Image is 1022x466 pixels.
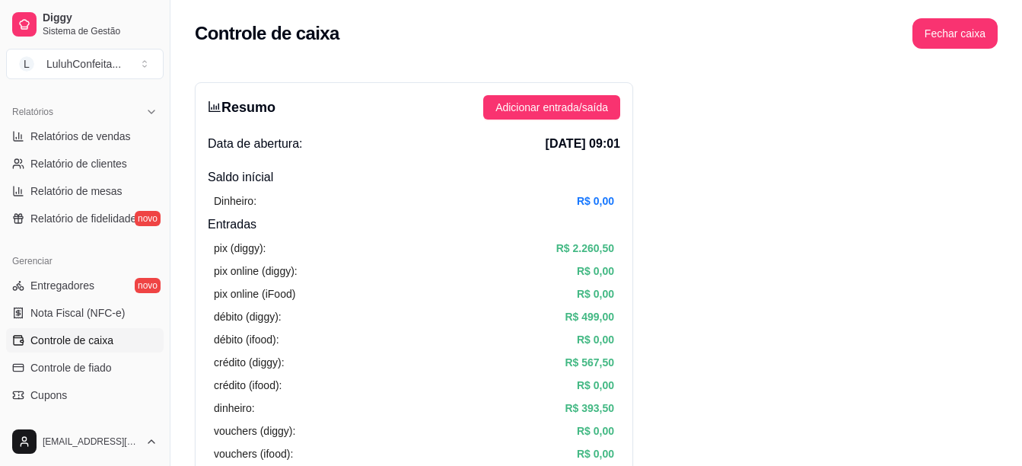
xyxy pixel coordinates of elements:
[6,6,164,43] a: DiggySistema de Gestão
[6,152,164,176] a: Relatório de clientes
[43,436,139,448] span: [EMAIL_ADDRESS][DOMAIN_NAME]
[30,333,113,348] span: Controle de caixa
[30,278,94,293] span: Entregadores
[546,135,620,153] span: [DATE] 09:01
[208,215,620,234] h4: Entradas
[577,286,614,302] article: R$ 0,00
[556,240,614,257] article: R$ 2.260,50
[214,331,279,348] article: débito (ifood):
[214,193,256,209] article: Dinheiro:
[208,100,221,113] span: bar-chart
[214,354,285,371] article: crédito (diggy):
[6,356,164,380] a: Controle de fiado
[30,211,136,226] span: Relatório de fidelidade
[6,410,164,435] a: Clientes
[12,106,53,118] span: Relatórios
[30,184,123,199] span: Relatório de mesas
[565,308,614,325] article: R$ 499,00
[577,331,614,348] article: R$ 0,00
[30,360,112,375] span: Controle de fiado
[6,273,164,298] a: Entregadoresnovo
[30,129,131,144] span: Relatórios de vendas
[214,445,293,462] article: vouchers (ifood):
[214,263,298,279] article: pix online (diggy):
[43,25,158,37] span: Sistema de Gestão
[6,179,164,203] a: Relatório de mesas
[43,11,158,25] span: Diggy
[30,388,67,403] span: Cupons
[19,56,34,72] span: L
[195,21,339,46] h2: Controle de caixa
[30,415,69,430] span: Clientes
[208,97,275,118] h3: Resumo
[912,18,998,49] button: Fechar caixa
[577,193,614,209] article: R$ 0,00
[214,423,295,439] article: vouchers (diggy):
[208,168,620,187] h4: Saldo inícial
[214,240,266,257] article: pix (diggy):
[577,423,614,439] article: R$ 0,00
[6,49,164,79] button: Select a team
[208,135,303,153] span: Data de abertura:
[214,308,282,325] article: débito (diggy):
[30,305,125,321] span: Nota Fiscal (NFC-e)
[6,383,164,407] a: Cupons
[577,263,614,279] article: R$ 0,00
[565,354,614,371] article: R$ 567,50
[30,156,127,171] span: Relatório de clientes
[46,56,121,72] div: LuluhConfeita ...
[495,99,608,116] span: Adicionar entrada/saída
[6,328,164,353] a: Controle de caixa
[214,400,255,417] article: dinheiro:
[577,445,614,462] article: R$ 0,00
[577,377,614,394] article: R$ 0,00
[6,206,164,231] a: Relatório de fidelidadenovo
[483,95,620,120] button: Adicionar entrada/saída
[565,400,614,417] article: R$ 393,50
[214,377,282,394] article: crédito (ifood):
[6,249,164,273] div: Gerenciar
[6,423,164,460] button: [EMAIL_ADDRESS][DOMAIN_NAME]
[6,301,164,325] a: Nota Fiscal (NFC-e)
[214,286,295,302] article: pix online (iFood)
[6,124,164,148] a: Relatórios de vendas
